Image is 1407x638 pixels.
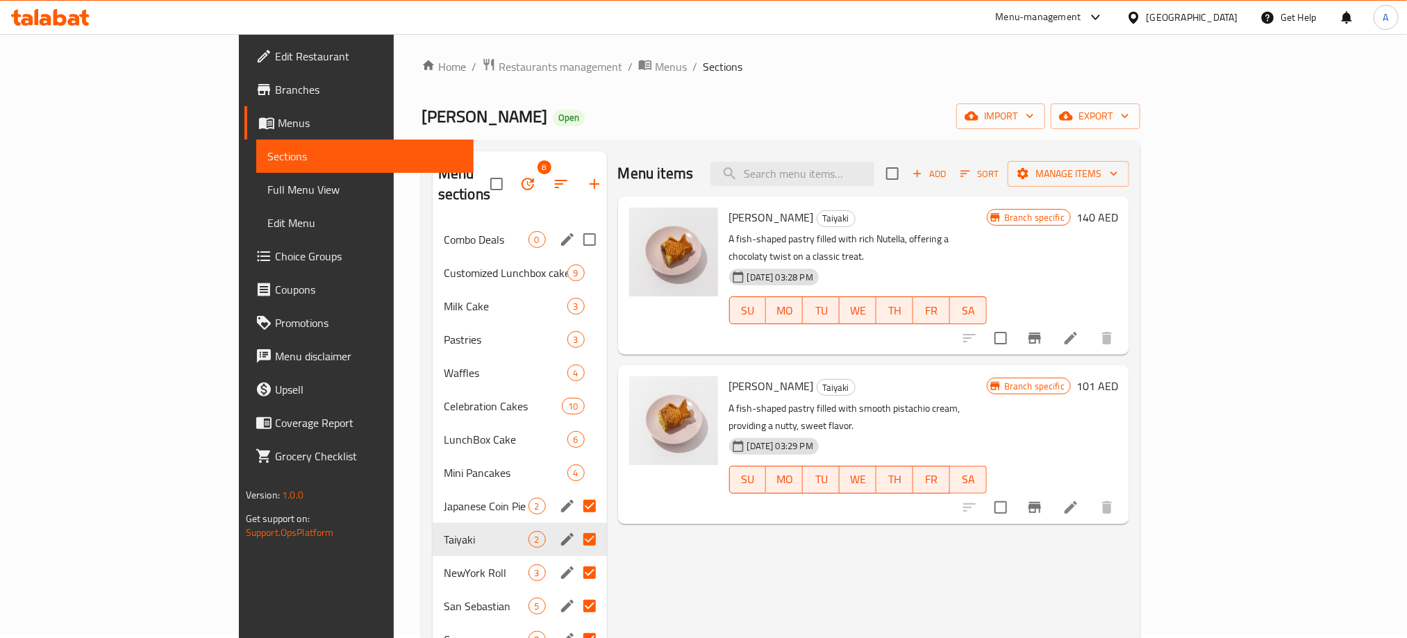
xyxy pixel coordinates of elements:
[528,231,546,248] div: items
[878,159,907,188] span: Select section
[433,289,607,323] div: Milk Cake3
[444,431,567,448] span: LunchBox Cake
[528,498,546,514] div: items
[278,115,463,131] span: Menus
[817,210,856,227] div: Taiyaki
[256,173,474,206] a: Full Menu View
[538,160,551,174] span: 8
[529,500,545,513] span: 2
[845,301,871,321] span: WE
[1383,10,1389,25] span: A
[528,564,546,581] div: items
[444,265,567,281] span: Customized Lunchbox cakes
[735,301,761,321] span: SU
[986,493,1015,522] span: Select to update
[1062,108,1129,125] span: export
[422,58,1140,76] nav: breadcrumb
[629,376,718,465] img: Pistachio Taiyaki
[742,439,819,453] span: [DATE] 03:29 PM
[568,333,584,346] span: 3
[444,598,528,614] span: San Sebastian
[729,466,767,494] button: SU
[563,400,583,413] span: 10
[578,167,611,201] button: Add section
[1018,321,1051,355] button: Branch-specific-item
[244,273,474,306] a: Coupons
[692,58,697,75] li: /
[766,296,803,324] button: MO
[913,296,950,324] button: FR
[1076,208,1118,227] h6: 140 AED
[840,466,876,494] button: WE
[729,376,814,396] span: [PERSON_NAME]
[275,314,463,331] span: Promotions
[882,469,908,489] span: TH
[499,58,622,75] span: Restaurants management
[1090,321,1124,355] button: delete
[729,296,767,324] button: SU
[244,439,474,473] a: Grocery Checklist
[444,498,528,514] div: Japanese Coin Pie
[629,208,718,296] img: Nutella Taiyaki
[244,106,474,140] a: Menus
[957,163,1002,185] button: Sort
[433,523,607,556] div: Taiyaki2edit
[444,231,528,248] span: Combo Deals
[275,414,463,431] span: Coverage Report
[557,529,578,550] button: edit
[267,181,463,198] span: Full Menu View
[986,324,1015,353] span: Select to update
[444,398,563,414] div: Celebration Cakes
[444,298,567,314] span: Milk Cake
[1063,330,1079,346] a: Edit menu item
[275,348,463,364] span: Menu disclaimer
[568,300,584,313] span: 3
[422,101,547,132] span: [PERSON_NAME]
[1147,10,1238,25] div: [GEOGRAPHIC_DATA]
[433,323,607,356] div: Pastries3
[729,207,814,228] span: [PERSON_NAME]
[568,433,584,446] span: 6
[919,301,944,321] span: FR
[444,564,528,581] span: NewYork Roll
[246,523,334,542] a: Support.OpsPlatform
[999,380,1070,393] span: Branch specific
[246,486,280,504] span: Version:
[275,281,463,298] span: Coupons
[482,58,622,76] a: Restaurants management
[529,566,545,580] span: 3
[1051,103,1140,129] button: export
[1018,491,1051,524] button: Branch-specific-item
[996,9,1081,26] div: Menu-management
[742,271,819,284] span: [DATE] 03:28 PM
[267,148,463,165] span: Sections
[444,464,567,481] span: Mini Pancakes
[803,296,840,324] button: TU
[553,112,585,124] span: Open
[275,248,463,265] span: Choice Groups
[433,489,607,523] div: Japanese Coin Pie2edit
[913,466,950,494] button: FR
[256,206,474,240] a: Edit Menu
[568,267,584,280] span: 9
[840,296,876,324] button: WE
[703,58,742,75] span: Sections
[244,339,474,373] a: Menu disclaimer
[735,469,761,489] span: SU
[772,301,797,321] span: MO
[568,467,584,480] span: 4
[568,367,584,380] span: 4
[1019,165,1118,183] span: Manage items
[544,167,578,201] span: Sort sections
[444,531,528,548] span: Taiyaki
[433,589,607,623] div: San Sebastian5edit
[433,356,607,389] div: Waffles4
[956,103,1045,129] button: import
[256,140,474,173] a: Sections
[960,166,999,182] span: Sort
